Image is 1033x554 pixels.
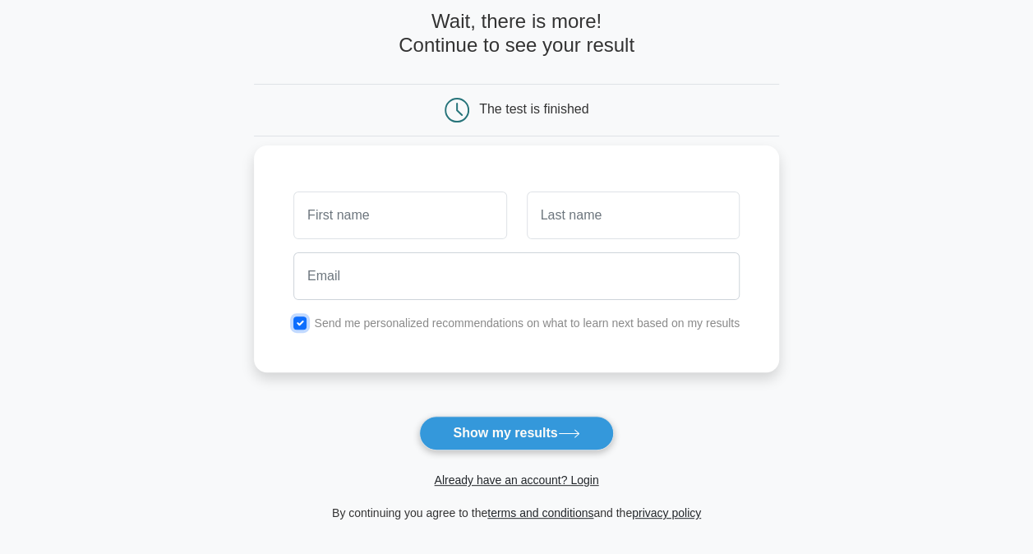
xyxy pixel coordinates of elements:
input: Email [293,252,740,300]
a: privacy policy [632,506,701,519]
div: The test is finished [479,102,588,116]
h4: Wait, there is more! Continue to see your result [254,10,779,58]
label: Send me personalized recommendations on what to learn next based on my results [314,316,740,330]
a: Already have an account? Login [434,473,598,487]
input: Last name [527,192,740,239]
a: terms and conditions [487,506,593,519]
div: By continuing you agree to the and the [244,503,789,523]
input: First name [293,192,506,239]
button: Show my results [419,416,613,450]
